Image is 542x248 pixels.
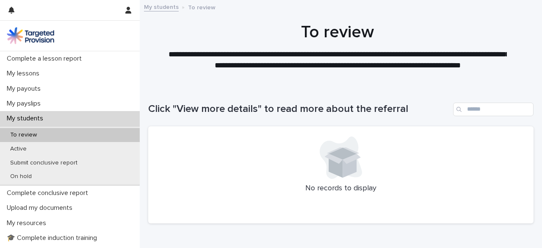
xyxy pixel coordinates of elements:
input: Search [453,103,534,116]
h1: To review [148,22,527,42]
p: Submit conclusive report [3,159,84,167]
p: To review [188,2,216,11]
p: My lessons [3,70,46,78]
p: My payslips [3,100,47,108]
p: My resources [3,219,53,227]
p: On hold [3,173,39,180]
p: No records to display [158,184,523,193]
a: My students [144,2,179,11]
img: M5nRWzHhSzIhMunXDL62 [7,27,54,44]
p: Upload my documents [3,204,79,212]
p: Active [3,145,33,153]
p: Complete conclusive report [3,189,95,197]
p: Complete a lesson report [3,55,88,63]
p: 🎓 Complete induction training [3,234,104,242]
p: My students [3,114,50,123]
p: My payouts [3,85,47,93]
h1: Click "View more details" to read more about the referral [148,103,450,115]
p: To review [3,131,44,139]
